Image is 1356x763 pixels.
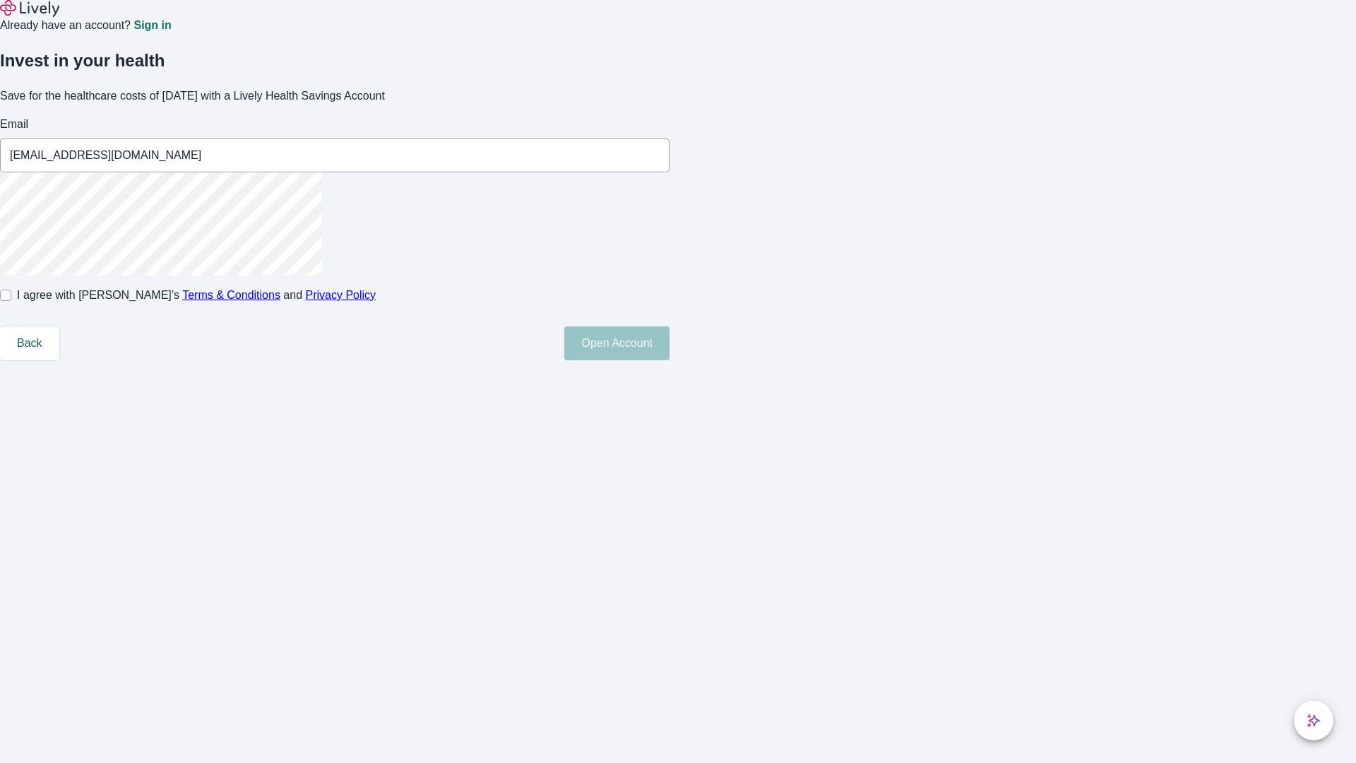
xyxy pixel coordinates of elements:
[1294,701,1333,740] button: chat
[306,289,376,301] a: Privacy Policy
[1307,714,1321,728] svg: Lively AI Assistant
[133,20,171,31] a: Sign in
[182,289,280,301] a: Terms & Conditions
[17,287,376,304] span: I agree with [PERSON_NAME]’s and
